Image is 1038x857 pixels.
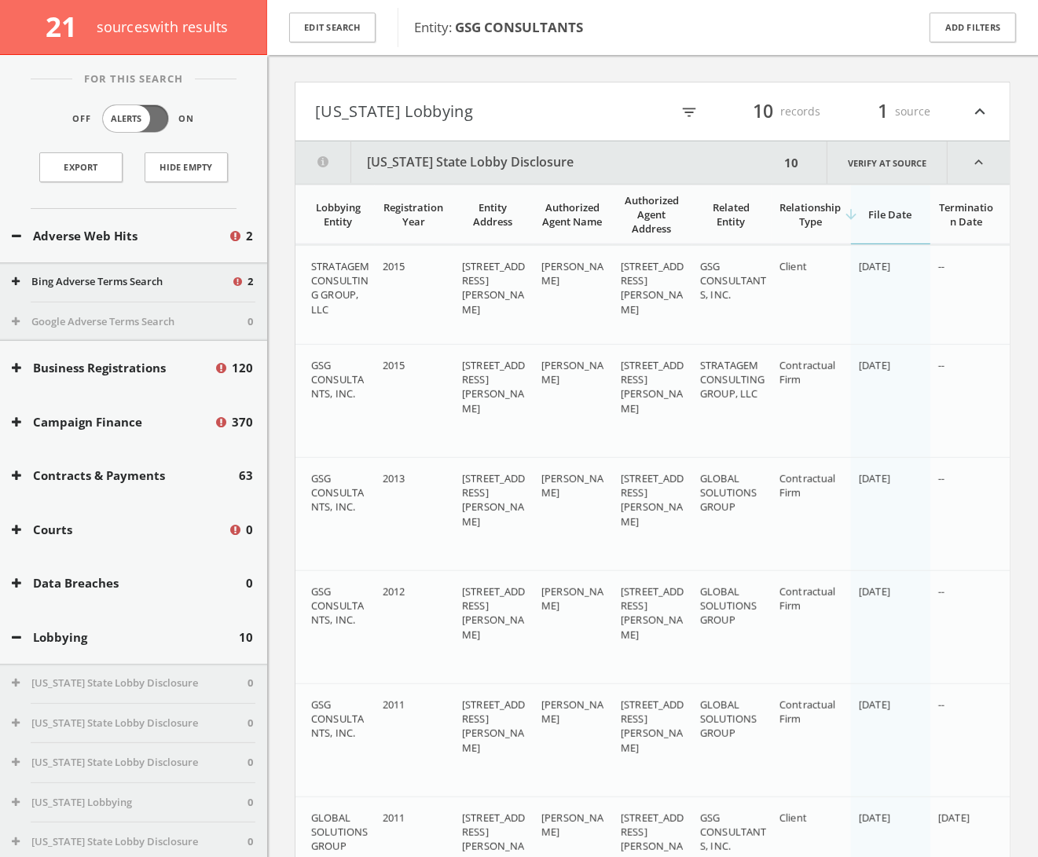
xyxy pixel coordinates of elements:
[12,755,248,771] button: [US_STATE] State Lobby Disclosure
[73,112,92,126] span: Off
[779,698,835,726] span: Contractual Firm
[726,98,820,125] div: records
[12,413,214,431] button: Campaign Finance
[383,358,405,372] span: 2015
[779,200,842,229] div: Relationship Type
[621,584,684,642] span: [STREET_ADDRESS][PERSON_NAME]
[462,200,524,229] div: Entity Address
[72,71,195,87] span: For This Search
[232,413,253,431] span: 370
[938,200,994,229] div: Termination Date
[311,259,369,317] span: STRATAGEM CONSULTING GROUP, LLC
[930,13,1016,43] button: Add Filters
[843,207,859,222] i: arrow_downward
[248,716,253,731] span: 0
[289,13,376,43] button: Edit Search
[700,358,765,401] span: STRATAGEM CONSULTING GROUP, LLC
[239,467,253,485] span: 63
[248,755,253,771] span: 0
[462,259,525,317] span: [STREET_ADDRESS][PERSON_NAME]
[311,584,364,627] span: GSG CONSULTANTS, INC.
[779,811,807,825] span: Client
[541,698,603,726] span: [PERSON_NAME]
[383,811,405,825] span: 2011
[383,584,405,599] span: 2012
[621,193,683,236] div: Authorized Agent Address
[859,358,890,372] span: [DATE]
[700,471,757,514] span: GLOBAL SOLUTIONS GROUP
[621,471,684,529] span: [STREET_ADDRESS][PERSON_NAME]
[541,259,603,287] span: [PERSON_NAME]
[859,811,890,825] span: [DATE]
[938,471,944,485] span: --
[779,358,835,386] span: Contractual Firm
[541,200,603,229] div: Authorized Agent Name
[859,207,921,222] div: File Date
[311,698,364,740] span: GSG CONSULTANTS, INC.
[383,471,405,485] span: 2013
[621,698,684,755] span: [STREET_ADDRESS][PERSON_NAME]
[145,152,228,182] button: Hide Empty
[295,141,779,184] button: [US_STATE] State Lobby Disclosure
[462,698,525,755] span: [STREET_ADDRESS][PERSON_NAME]
[248,834,253,850] span: 0
[246,574,253,592] span: 0
[938,259,944,273] span: --
[39,152,123,182] a: Export
[12,314,248,330] button: Google Adverse Terms Search
[680,104,698,121] i: filter_list
[315,98,653,125] button: [US_STATE] Lobbying
[621,358,684,416] span: [STREET_ADDRESS][PERSON_NAME]
[462,471,525,529] span: [STREET_ADDRESS][PERSON_NAME]
[859,471,890,485] span: [DATE]
[46,8,90,45] span: 21
[700,811,766,853] span: GSG CONSULTANTS, INC.
[541,358,603,386] span: [PERSON_NAME]
[383,698,405,712] span: 2011
[248,676,253,691] span: 0
[12,628,239,646] button: Lobbying
[859,259,890,273] span: [DATE]
[938,811,970,825] span: [DATE]
[12,359,214,377] button: Business Registrations
[12,834,248,850] button: [US_STATE] State Lobby Disclosure
[779,471,835,500] span: Contractual Firm
[541,811,603,839] span: [PERSON_NAME]
[383,259,405,273] span: 2015
[12,795,248,811] button: [US_STATE] Lobbying
[938,584,944,599] span: --
[311,200,365,229] div: Lobbying Entity
[12,274,231,290] button: Bing Adverse Terms Search
[12,467,239,485] button: Contracts & Payments
[455,18,583,36] b: GSG CONSULTANTS
[779,259,807,273] span: Client
[232,359,253,377] span: 120
[311,811,368,853] span: GLOBAL SOLUTIONS GROUP
[779,141,803,184] div: 10
[859,698,890,712] span: [DATE]
[700,698,757,740] span: GLOBAL SOLUTIONS GROUP
[700,200,762,229] div: Related Entity
[311,471,364,514] span: GSG CONSULTANTS, INC.
[859,584,890,599] span: [DATE]
[179,112,195,126] span: On
[827,141,948,184] a: Verify at source
[383,200,445,229] div: Registration Year
[12,521,228,539] button: Courts
[541,584,603,613] span: [PERSON_NAME]
[97,17,229,36] span: source s with results
[12,676,248,691] button: [US_STATE] State Lobby Disclosure
[700,259,766,302] span: GSG CONSULTANTS, INC.
[746,97,780,125] span: 10
[462,584,525,642] span: [STREET_ADDRESS][PERSON_NAME]
[779,584,835,613] span: Contractual Firm
[871,97,895,125] span: 1
[948,141,1010,184] i: expand_less
[970,98,990,125] i: expand_less
[12,574,246,592] button: Data Breaches
[836,98,930,125] div: source
[246,521,253,539] span: 0
[938,358,944,372] span: --
[239,628,253,646] span: 10
[541,471,603,500] span: [PERSON_NAME]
